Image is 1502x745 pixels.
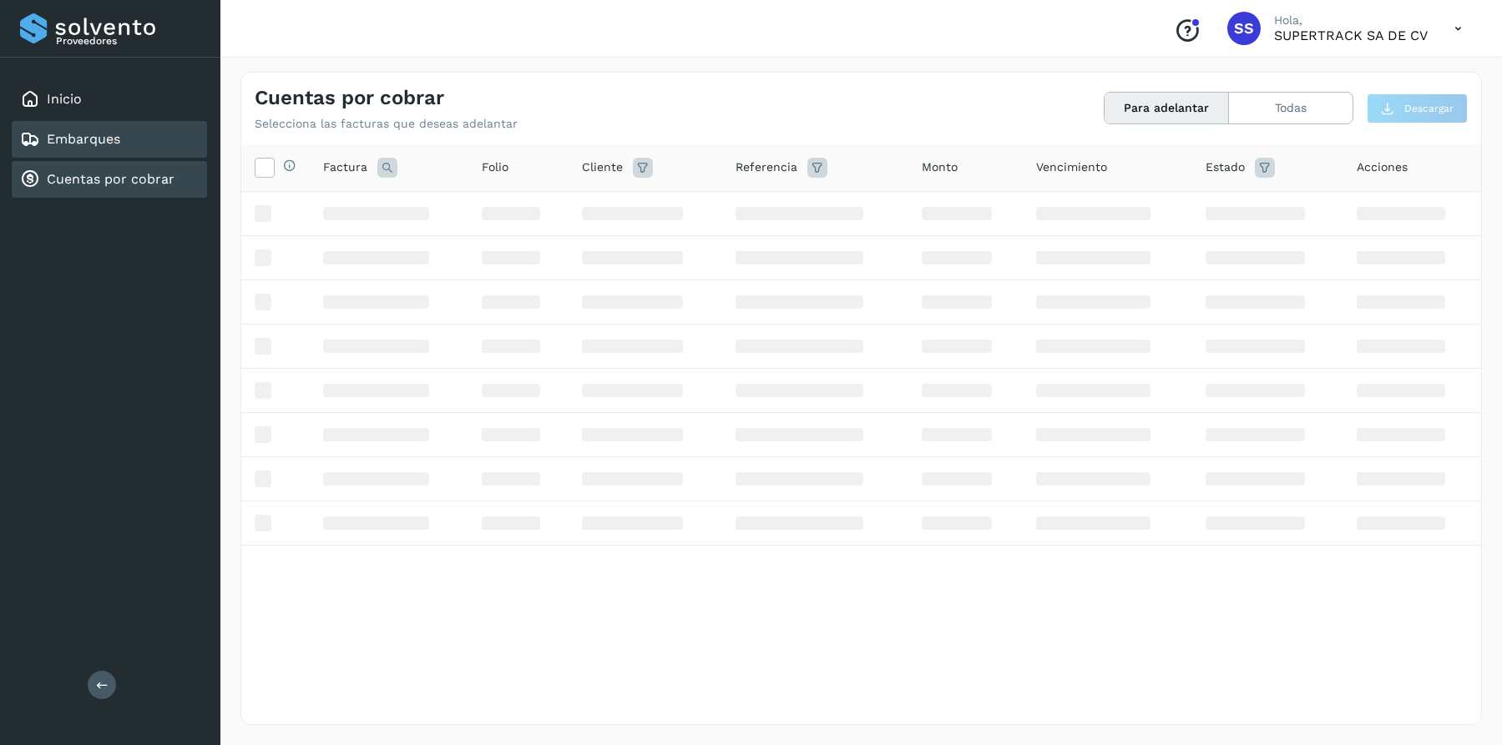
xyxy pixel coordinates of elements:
button: Todas [1229,93,1353,123]
span: Cliente [582,159,623,176]
span: Factura [323,159,367,176]
p: Proveedores [56,35,200,47]
div: Cuentas por cobrar [12,161,207,198]
p: SUPERTRACK SA DE CV [1274,28,1428,43]
a: Inicio [47,91,82,107]
div: Inicio [12,81,207,118]
button: Para adelantar [1105,93,1229,123]
span: Vencimiento [1036,159,1107,176]
span: Referencia [736,159,797,176]
button: Descargar [1367,93,1468,123]
span: Acciones [1357,159,1408,176]
span: Monto [922,159,958,176]
h4: Cuentas por cobrar [255,86,444,110]
p: Hola, [1274,13,1428,28]
span: Estado [1206,159,1245,176]
span: Folio [482,159,508,176]
a: Embarques [47,131,120,147]
span: Descargar [1404,101,1454,116]
a: Cuentas por cobrar [47,171,174,187]
div: Embarques [12,121,207,158]
p: Selecciona las facturas que deseas adelantar [255,117,518,131]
